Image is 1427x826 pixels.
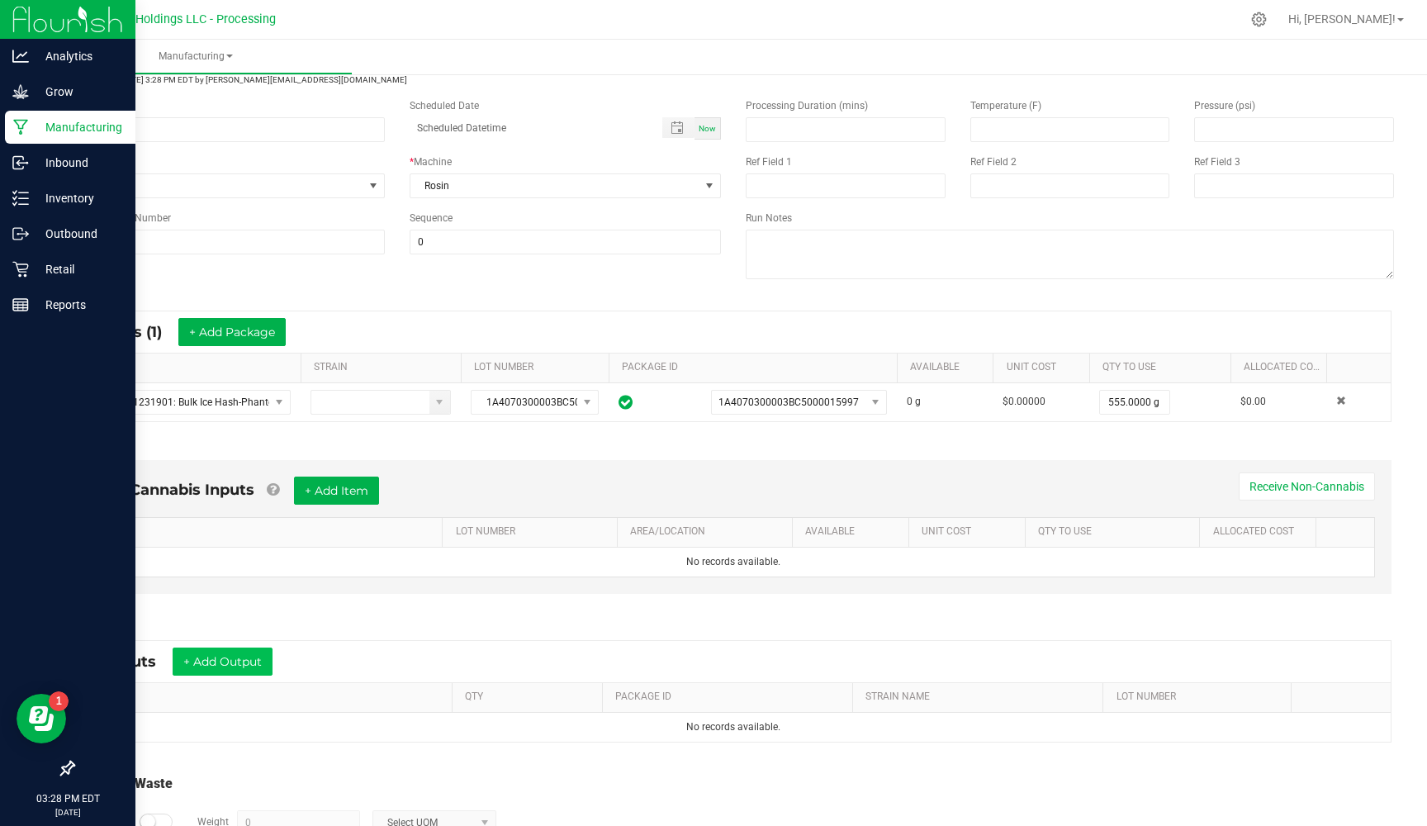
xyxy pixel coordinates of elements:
span: $0.00 [1240,396,1266,407]
a: Allocated CostSortable [1213,525,1310,539]
a: AREA/LOCATIONSortable [630,525,785,539]
inline-svg: Grow [12,83,29,100]
a: AVAILABLESortable [805,525,902,539]
td: No records available. [92,548,1374,577]
p: [DATE] [7,806,128,819]
span: Rosin [410,174,700,197]
p: Grow [29,82,128,102]
a: PACKAGE IDSortable [615,691,846,704]
p: 03:28 PM EDT [7,791,128,806]
span: Run Notes [746,212,792,224]
span: 1A4070300003BC5000015997 [718,396,859,408]
a: LOT NUMBERSortable [1116,691,1285,704]
iframe: Resource center unread badge [49,691,69,711]
div: Manage settings [1249,12,1269,27]
p: Retail [29,259,128,279]
span: Toggle popup [662,117,695,138]
span: NO DATA FOUND [86,390,291,415]
a: AVAILABLESortable [910,361,987,374]
span: Manufacturing [40,50,352,64]
a: QTYSortable [465,691,595,704]
td: No records available. [76,713,1391,742]
p: Manufacturing [29,117,128,137]
div: Total Run Waste [75,774,1391,794]
a: Sortable [1330,525,1368,539]
button: + Add Package [178,318,286,346]
span: Riviera Creek Holdings LLC - Processing [61,12,276,26]
p: Inbound [29,153,128,173]
a: Sortable [1304,691,1385,704]
a: LOT NUMBERSortable [456,525,611,539]
span: Non-Cannabis Inputs [92,481,254,499]
a: Allocated CostSortable [1244,361,1320,374]
a: Unit CostSortable [922,525,1018,539]
a: QTY TO USESortable [1102,361,1224,374]
p: Reports [29,295,128,315]
span: None [73,174,363,197]
inline-svg: Manufacturing [12,119,29,135]
span: In Sync [619,392,633,412]
span: g [915,396,921,407]
span: 0 [907,396,913,407]
a: Unit CostSortable [1007,361,1083,374]
p: Inventory [29,188,128,208]
a: LOT NUMBERSortable [474,361,602,374]
span: Pressure (psi) [1194,100,1255,112]
inline-svg: Inbound [12,154,29,171]
a: ITEMSortable [105,525,436,539]
a: Manufacturing [40,40,352,74]
iframe: Resource center [17,694,66,743]
inline-svg: Reports [12,297,29,313]
a: QTY TO USESortable [1038,525,1193,539]
a: ITEMSortable [88,361,294,374]
span: M00001231901: Bulk Ice Hash-Phantom-45u, 73u, 160u, 190u [87,391,269,414]
span: Scheduled Date [410,100,479,112]
inline-svg: Outbound [12,225,29,242]
span: Temperature (F) [970,100,1041,112]
button: + Add Item [294,477,379,505]
a: ITEMSortable [88,691,445,704]
span: NO DATA FOUND [711,390,887,415]
span: Machine [414,156,452,168]
inline-svg: Retail [12,261,29,278]
span: Ref Field 2 [970,156,1017,168]
span: Processing Duration (mins) [746,100,868,112]
p: Outbound [29,224,128,244]
button: Receive Non-Cannabis [1239,472,1375,501]
p: [DATE] 3:28 PM EDT by [PERSON_NAME][EMAIL_ADDRESS][DOMAIN_NAME] [73,74,721,86]
inline-svg: Inventory [12,190,29,206]
a: STRAINSortable [314,361,455,374]
span: Sequence [410,212,453,224]
a: Add Non-Cannabis items that were also consumed in the run (e.g. gloves and packaging); Also add N... [267,481,279,499]
span: Now [699,124,716,133]
p: Analytics [29,46,128,66]
a: STRAIN NAMESortable [865,691,1097,704]
span: $0.00000 [1003,396,1045,407]
inline-svg: Analytics [12,48,29,64]
a: Sortable [1340,361,1385,374]
span: 1A4070300003BC5000015997 [472,391,577,414]
span: Ref Field 1 [746,156,792,168]
span: Hi, [PERSON_NAME]! [1288,12,1396,26]
span: Ref Field 3 [1194,156,1240,168]
input: Scheduled Datetime [410,117,646,138]
a: PACKAGE IDSortable [622,361,891,374]
span: Inputs (1) [92,323,178,341]
button: + Add Output [173,648,273,676]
